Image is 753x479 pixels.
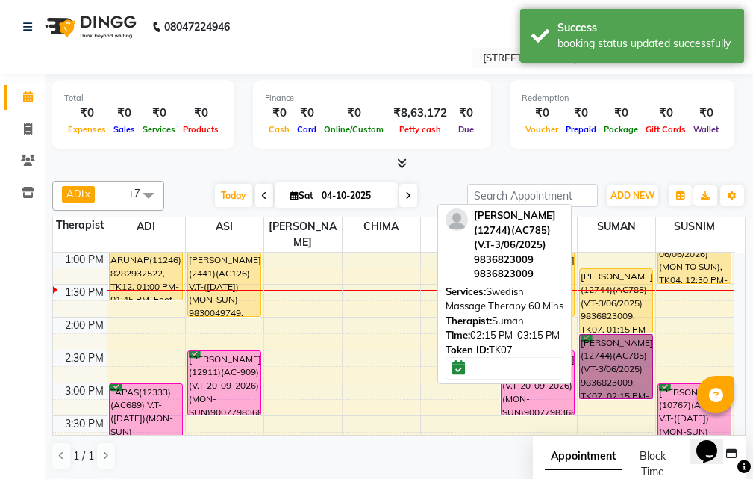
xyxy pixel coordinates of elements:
div: ₹0 [293,105,320,122]
div: Success [557,20,733,36]
span: Expenses [64,124,110,135]
span: [PERSON_NAME](12744)(AC785)(V.T-3/06/2025) 9836823009 [474,209,556,265]
div: [PERSON_NAME](12911)(AC-909)(V.T-20-09-2026) (MON-SUN)9007798368, TK11, 02:30 PM-03:30 PM, Foot &... [188,351,260,415]
span: Services [139,124,179,135]
span: Time: [446,329,470,341]
span: +7 [128,187,151,199]
span: [PERSON_NAME] [264,217,342,252]
div: ₹0 [642,105,690,122]
span: CHIMA [343,217,420,236]
div: ₹0 [562,105,600,122]
div: 1:30 PM [62,285,107,300]
div: 9836823009 [474,267,563,282]
div: ₹0 [179,105,222,122]
div: 02:15 PM-03:15 PM [446,328,563,343]
input: Search Appointment [467,184,598,207]
div: 3:00 PM [62,383,107,399]
div: ₹0 [320,105,387,122]
div: Therapist [53,217,107,233]
div: 1:00 PM [62,252,107,268]
div: [PERSON_NAME](10767)(AC386) V.T-([DATE])(MON-SUN) 9899488877, TK10, 03:00 PM-04:00 PM, Swedish Ma... [658,384,731,448]
div: Total [64,92,222,105]
span: Today [215,184,252,207]
div: 2:30 PM [62,350,107,366]
div: booking status updated successfully [557,36,733,52]
div: ₹0 [110,105,139,122]
div: ARUNAP(11246) 8282932522, TK12, 01:00 PM-01:45 PM, Foot Reflexology 45 Mins [110,253,182,300]
span: Block Time [640,449,666,478]
span: ADI [66,188,84,200]
span: Gift Cards [642,124,690,135]
div: 3:30 PM [62,416,107,432]
span: Voucher [522,124,562,135]
div: Redemption [522,92,722,105]
span: Cash [265,124,293,135]
span: Sales [110,124,139,135]
img: profile [446,208,468,231]
span: SUSNIM [656,217,734,236]
div: [PERSON_NAME](2441)(AC126) V.T-([DATE])(MON-SUN) 9830049749, TK08, 01:00 PM-02:00 PM, Swedish Mas... [188,253,260,316]
div: ₹0 [600,105,642,122]
div: ₹8,63,172 [387,105,453,122]
img: logo [38,6,140,48]
div: ₹0 [453,105,479,122]
a: x [84,188,90,200]
span: Swedish Massage Therapy 60 Mins [446,285,563,312]
span: Therapist: [446,315,492,327]
span: ADI [107,217,185,236]
div: ₹0 [522,105,562,122]
div: [PERSON_NAME](12744)(AC785)(V.T-3/06/2025) 9836823009, TK07, 01:15 PM-02:15 PM, Swedish Massage T... [580,269,652,333]
span: Prepaid [562,124,600,135]
span: Sat [287,190,317,201]
span: 1 / 1 [73,448,94,464]
span: ASI [186,217,263,236]
span: Appointment [545,443,622,470]
div: Finance [265,92,479,105]
span: Due [454,124,478,135]
span: Card [293,124,320,135]
span: Token ID: [446,344,489,356]
b: 08047224946 [164,6,230,48]
div: TK07 [446,343,563,358]
div: ₹0 [690,105,722,122]
span: Petty cash [396,124,445,135]
span: SUMAN [578,217,655,236]
span: JUNI [421,217,499,236]
span: Products [179,124,222,135]
span: Package [600,124,642,135]
div: 2:00 PM [62,318,107,333]
span: ADD NEW [610,190,654,201]
span: Services: [446,285,486,297]
div: Suman [446,314,563,329]
div: ₹0 [139,105,179,122]
span: Online/Custom [320,124,387,135]
div: ₹0 [265,105,293,122]
span: Wallet [690,124,722,135]
input: 2025-10-04 [317,185,392,207]
button: ADD NEW [607,185,658,206]
iframe: chat widget [690,419,738,464]
div: ₹0 [64,105,110,122]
